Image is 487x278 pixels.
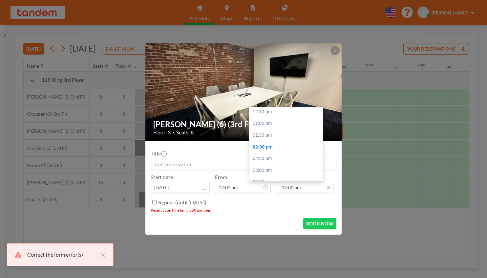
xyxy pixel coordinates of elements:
div: 02:30 pm [249,153,327,165]
label: Repeat (until [DATE]) [158,199,206,206]
label: Start date [151,174,173,180]
label: Title [151,150,166,157]
button: BOOK NOW [303,218,336,229]
span: Floor: 3 [153,129,171,136]
div: 02:00 pm [249,141,327,153]
span: - [273,176,275,191]
div: 01:30 pm [249,129,327,141]
div: 01:00 pm [249,118,327,129]
label: From [215,174,227,180]
span: Seats: 8 [176,129,194,136]
div: 03:00 pm [249,165,327,176]
li: Reservation time limit is 60 minutes [151,208,336,213]
button: close [97,251,105,259]
div: 03:30 pm [249,176,327,188]
div: 12:30 pm [249,106,327,118]
h2: [PERSON_NAME] (6) (3rd Fl) [153,119,334,129]
div: Correct the form error(s) [27,251,97,259]
input: Jon's reservation [151,158,336,170]
span: • [172,130,175,135]
img: 537.jpg [145,18,342,166]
